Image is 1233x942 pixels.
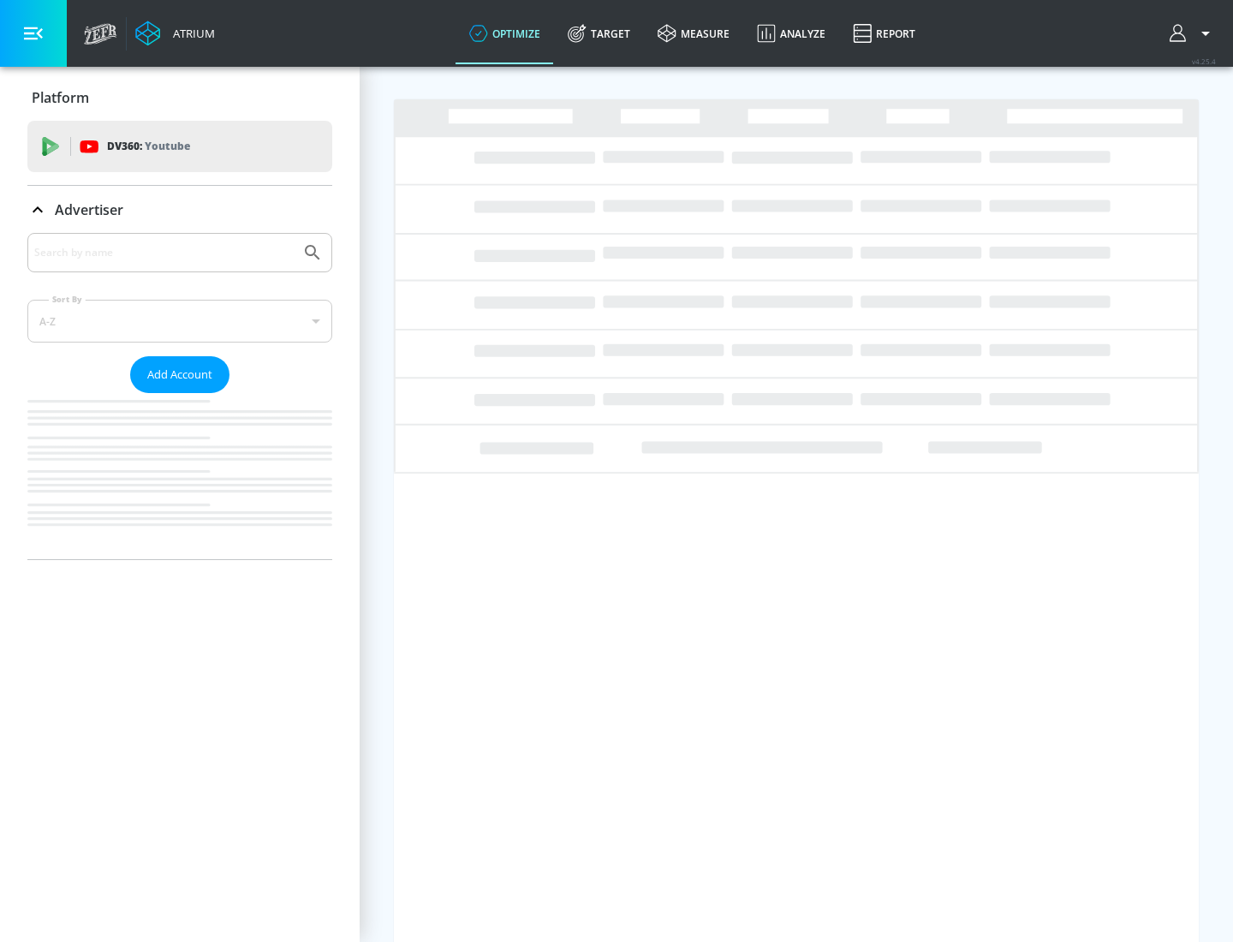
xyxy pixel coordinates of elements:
div: Advertiser [27,186,332,234]
p: DV360: [107,137,190,156]
div: Platform [27,74,332,122]
div: Advertiser [27,233,332,559]
span: Add Account [147,365,212,385]
a: optimize [456,3,554,64]
div: Atrium [166,26,215,41]
a: Atrium [135,21,215,46]
a: Analyze [743,3,839,64]
button: Add Account [130,356,229,393]
a: measure [644,3,743,64]
label: Sort By [49,294,86,305]
div: DV360: Youtube [27,121,332,172]
input: Search by name [34,241,294,264]
p: Youtube [145,137,190,155]
a: Report [839,3,929,64]
p: Advertiser [55,200,123,219]
a: Target [554,3,644,64]
nav: list of Advertiser [27,393,332,559]
div: A-Z [27,300,332,343]
p: Platform [32,88,89,107]
span: v 4.25.4 [1192,57,1216,66]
